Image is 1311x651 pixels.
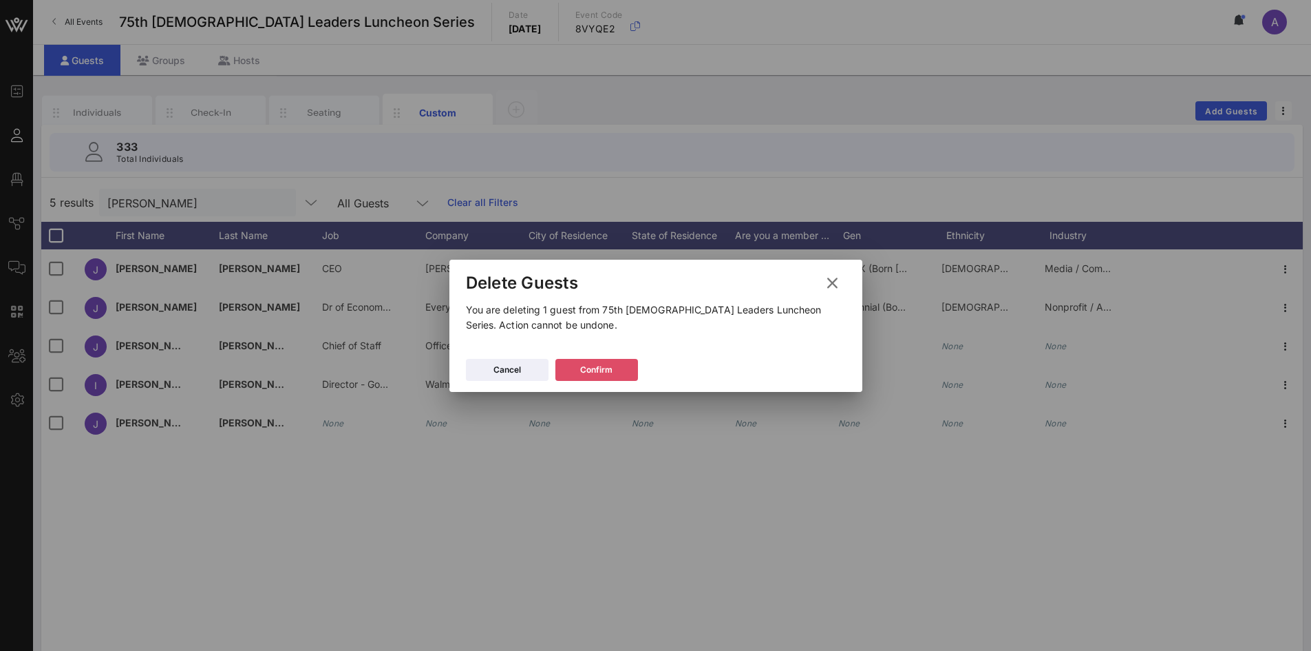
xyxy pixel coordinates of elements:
[466,302,846,333] p: You are deleting 1 guest from 75th [DEMOGRAPHIC_DATA] Leaders Luncheon Series. Action cannot be u...
[555,359,638,381] button: Confirm
[580,363,612,377] div: Confirm
[466,273,578,293] div: Delete Guests
[466,359,548,381] button: Cancel
[493,363,521,377] div: Cancel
